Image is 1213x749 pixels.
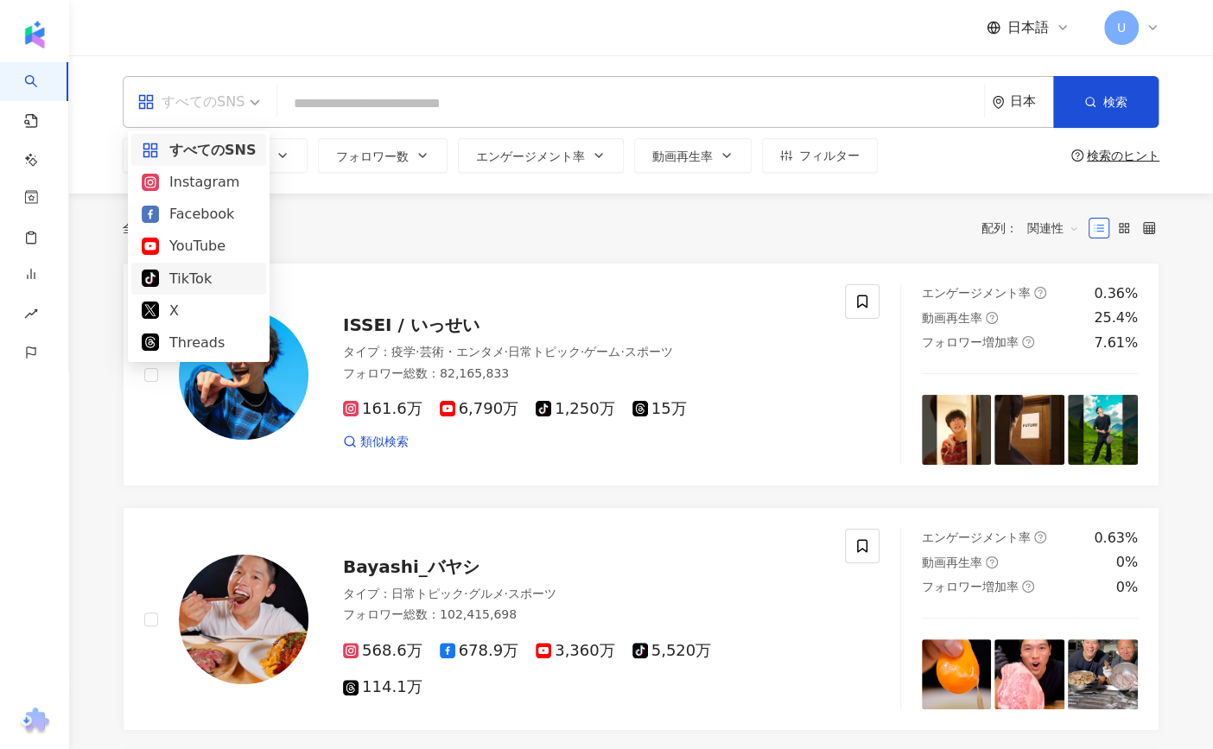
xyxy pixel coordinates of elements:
[762,138,878,173] button: フィルター
[21,21,48,48] img: logo icon
[142,171,256,193] div: Instagram
[632,642,712,660] span: 5,520万
[391,345,416,359] span: 疫学
[360,434,409,451] span: 類似検索
[142,332,256,353] div: Threads
[1053,76,1159,128] button: 検索
[336,149,409,163] span: フォロワー数
[1116,553,1138,572] div: 0%
[922,580,1019,593] span: フォロワー増加率
[343,586,824,603] div: タイプ ：
[922,555,982,569] span: 動画再生率
[584,345,620,359] span: ゲーム
[142,268,256,289] div: TikTok
[343,434,409,451] a: 類似検索
[922,639,992,709] img: post-image
[922,311,982,325] span: 動画再生率
[343,556,479,577] span: Bayashi_バヤシ
[1071,149,1083,162] span: question-circle
[1094,308,1138,327] div: 25.4%
[508,587,556,600] span: スポーツ
[632,400,687,418] span: 15万
[922,530,1031,544] span: エンゲージメント率
[458,138,624,173] button: エンゲージメント率
[1022,581,1034,593] span: question-circle
[24,62,59,249] a: search
[123,263,1159,486] a: KOL AvatarISSEI / いっせいタイプ：疫学·芸術・エンタメ·日常トピック·ゲーム·スポーツフォロワー総数：82,165,833161.6万6,790万1,250万15万類似検索エン...
[625,345,673,359] span: スポーツ
[1094,333,1138,352] div: 7.61%
[179,310,308,440] img: KOL Avatar
[504,345,507,359] span: ·
[343,344,824,361] div: タイプ ：
[994,639,1064,709] img: post-image
[419,345,504,359] span: 芸術・エンタメ
[142,142,159,159] span: appstore
[1034,287,1046,299] span: question-circle
[123,221,204,235] div: 全 件
[504,587,507,600] span: ·
[1010,94,1053,109] div: 日本
[142,139,256,161] div: すべてのSNS
[343,365,824,383] div: フォロワー総数 ： 82,165,833
[440,642,519,660] span: 678.9万
[1117,18,1126,37] span: U
[1087,149,1159,162] div: 検索のヒント
[343,678,422,696] span: 114.1万
[1116,578,1138,597] div: 0%
[123,138,216,173] button: タイプ
[1068,639,1138,709] img: post-image
[620,345,624,359] span: ·
[922,395,992,465] img: post-image
[981,214,1089,242] div: 配列：
[581,345,584,359] span: ·
[142,235,256,257] div: YouTube
[1068,395,1138,465] img: post-image
[508,345,581,359] span: 日常トピック
[318,138,448,173] button: フォロワー数
[343,314,479,335] span: ISSEI / いっせい
[137,88,245,116] div: すべてのSNS
[922,286,1031,300] span: エンゲージメント率
[986,556,998,568] span: question-circle
[123,507,1159,731] a: KOL AvatarBayashi_バヤシタイプ：日常トピック·グルメ·スポーツフォロワー総数：102,415,698568.6万678.9万3,360万5,520万114.1万エンゲージメント...
[994,395,1064,465] img: post-image
[986,312,998,324] span: question-circle
[142,203,256,225] div: Facebook
[343,606,824,624] div: フォロワー総数 ： 102,415,698
[467,587,504,600] span: グルメ
[1094,529,1138,548] div: 0.63%
[137,93,155,111] span: appstore
[391,587,464,600] span: 日常トピック
[1034,531,1046,543] span: question-circle
[476,149,585,163] span: エンゲージメント率
[1007,18,1049,37] span: 日本語
[634,138,752,173] button: 動画再生率
[1094,284,1138,303] div: 0.36%
[1022,336,1034,348] span: question-circle
[343,642,422,660] span: 568.6万
[1103,95,1127,109] span: 検索
[416,345,419,359] span: ·
[992,96,1005,109] span: environment
[179,555,308,684] img: KOL Avatar
[536,642,615,660] span: 3,360万
[922,335,1019,349] span: フォロワー増加率
[652,149,713,163] span: 動画再生率
[464,587,467,600] span: ·
[440,400,519,418] span: 6,790万
[343,400,422,418] span: 161.6万
[142,300,256,321] div: X
[536,400,615,418] span: 1,250万
[1027,214,1079,242] span: 関連性
[18,708,52,735] img: chrome extension
[799,149,860,162] span: フィルター
[24,296,38,335] span: rise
